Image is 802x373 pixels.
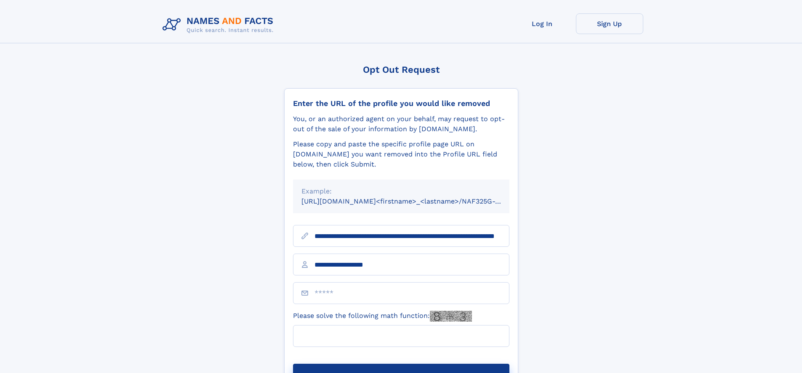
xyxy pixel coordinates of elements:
[159,13,280,36] img: Logo Names and Facts
[284,64,518,75] div: Opt Out Request
[301,197,525,205] small: [URL][DOMAIN_NAME]<firstname>_<lastname>/NAF325G-xxxxxxxx
[301,186,501,196] div: Example:
[293,99,509,108] div: Enter the URL of the profile you would like removed
[293,114,509,134] div: You, or an authorized agent on your behalf, may request to opt-out of the sale of your informatio...
[293,311,472,322] label: Please solve the following math function:
[293,139,509,169] div: Please copy and paste the specific profile page URL on [DOMAIN_NAME] you want removed into the Pr...
[509,13,576,34] a: Log In
[576,13,643,34] a: Sign Up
